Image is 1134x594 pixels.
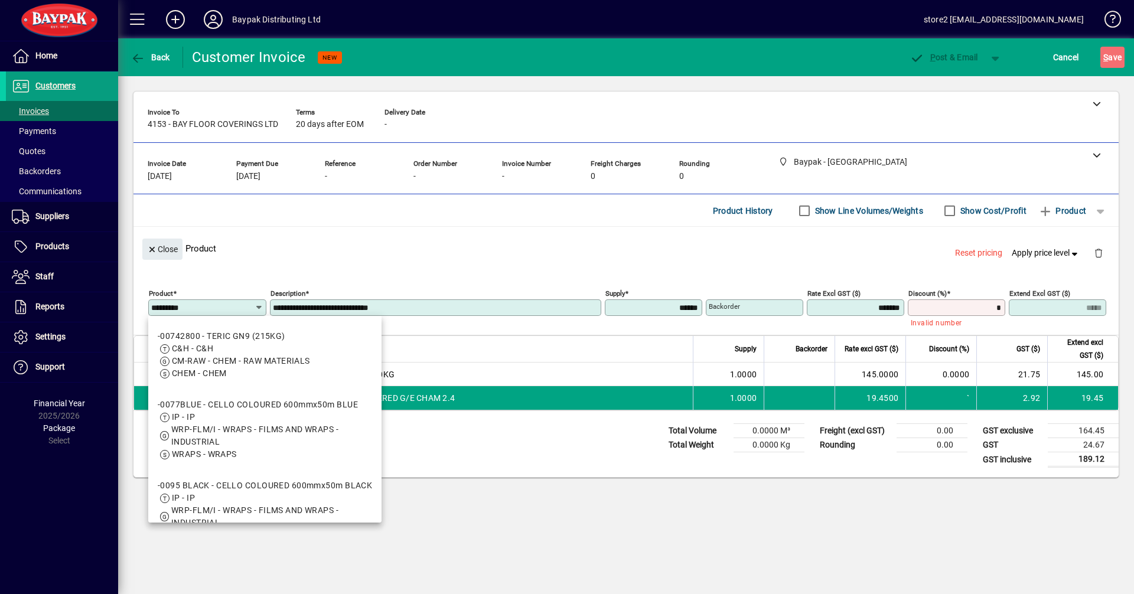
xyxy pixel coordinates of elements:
[139,243,185,254] app-page-header-button: Close
[1050,47,1082,68] button: Cancel
[6,121,118,141] a: Payments
[249,368,263,381] span: Baypak - Onekawa
[814,438,897,452] td: Rounding
[734,424,804,438] td: 0.0000 M³
[1103,48,1122,67] span: ave
[796,342,827,355] span: Backorder
[35,211,69,221] span: Suppliers
[955,247,1002,259] span: Reset pricing
[813,205,923,217] label: Show Line Volumes/Weights
[118,47,183,68] app-page-header-button: Back
[12,146,45,156] span: Quotes
[12,126,56,136] span: Payments
[35,272,54,281] span: Staff
[148,120,278,129] span: 4153 - BAY FLOOR COVERINGS LTD
[148,172,172,181] span: [DATE]
[43,423,75,433] span: Package
[133,227,1119,270] div: Product
[298,342,334,355] span: Description
[35,81,76,90] span: Customers
[950,243,1007,264] button: Reset pricing
[1084,247,1113,258] app-page-header-button: Delete
[298,368,395,380] span: ARDEX A46 ARDUR 20KG
[1100,47,1125,68] button: Save
[734,438,804,452] td: 0.0000 Kg
[35,241,69,251] span: Products
[591,172,595,181] span: 0
[298,392,455,404] span: FB NAPLOCK HAMMERED G/E CHAM 2.4
[929,342,969,355] span: Discount (%)
[977,452,1048,467] td: GST inclusive
[192,48,306,67] div: Customer Invoice
[232,10,321,29] div: Baypak Distributing Ltd
[842,368,898,380] div: 145.0000
[6,161,118,181] a: Backorders
[1096,2,1119,41] a: Knowledge Base
[236,172,260,181] span: [DATE]
[6,292,118,322] a: Reports
[35,302,64,311] span: Reports
[730,392,757,404] span: 1.0000
[709,302,740,311] mat-label: Backorder
[131,53,170,62] span: Back
[958,205,1027,217] label: Show Cost/Profit
[1048,438,1119,452] td: 24.67
[6,262,118,292] a: Staff
[6,181,118,201] a: Communications
[12,167,61,176] span: Backorders
[179,392,223,404] div: FB.681CHA
[1084,239,1113,267] button: Delete
[322,54,337,61] span: NEW
[413,172,416,181] span: -
[128,47,173,68] button: Back
[35,51,57,60] span: Home
[976,363,1047,386] td: 21.75
[1007,243,1085,264] button: Apply price level
[897,438,967,452] td: 0.00
[905,386,976,410] td: `
[713,201,773,220] span: Product History
[924,10,1084,29] div: store2 [EMAIL_ADDRESS][DOMAIN_NAME]
[977,424,1048,438] td: GST exclusive
[12,106,49,116] span: Invoices
[904,47,984,68] button: Post & Email
[179,368,239,380] div: FLC.ARDEXA46
[911,316,996,328] mat-error: Invalid number
[910,53,978,62] span: ost & Email
[735,342,757,355] span: Supply
[905,363,976,386] td: 0.0000
[663,438,734,452] td: Total Weight
[325,172,327,181] span: -
[35,362,65,371] span: Support
[908,289,947,298] mat-label: Discount (%)
[730,368,757,380] span: 1.0000
[1016,342,1040,355] span: GST ($)
[1053,48,1079,67] span: Cancel
[6,322,118,352] a: Settings
[977,438,1048,452] td: GST
[194,9,232,30] button: Profile
[1012,247,1080,259] span: Apply price level
[6,101,118,121] a: Invoices
[1048,452,1119,467] td: 189.12
[502,172,504,181] span: -
[1047,386,1118,410] td: 19.45
[1009,289,1070,298] mat-label: Extend excl GST ($)
[149,289,173,298] mat-label: Product
[1047,363,1118,386] td: 145.00
[142,239,183,260] button: Close
[179,342,193,355] span: Item
[605,289,625,298] mat-label: Supply
[845,342,898,355] span: Rate excl GST ($)
[384,120,387,129] span: -
[35,332,66,341] span: Settings
[6,141,118,161] a: Quotes
[708,200,778,221] button: Product History
[6,232,118,262] a: Products
[271,289,305,298] mat-label: Description
[663,424,734,438] td: Total Volume
[249,391,263,404] span: Baypak - Onekawa
[34,399,85,408] span: Financial Year
[12,187,82,196] span: Communications
[897,424,967,438] td: 0.00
